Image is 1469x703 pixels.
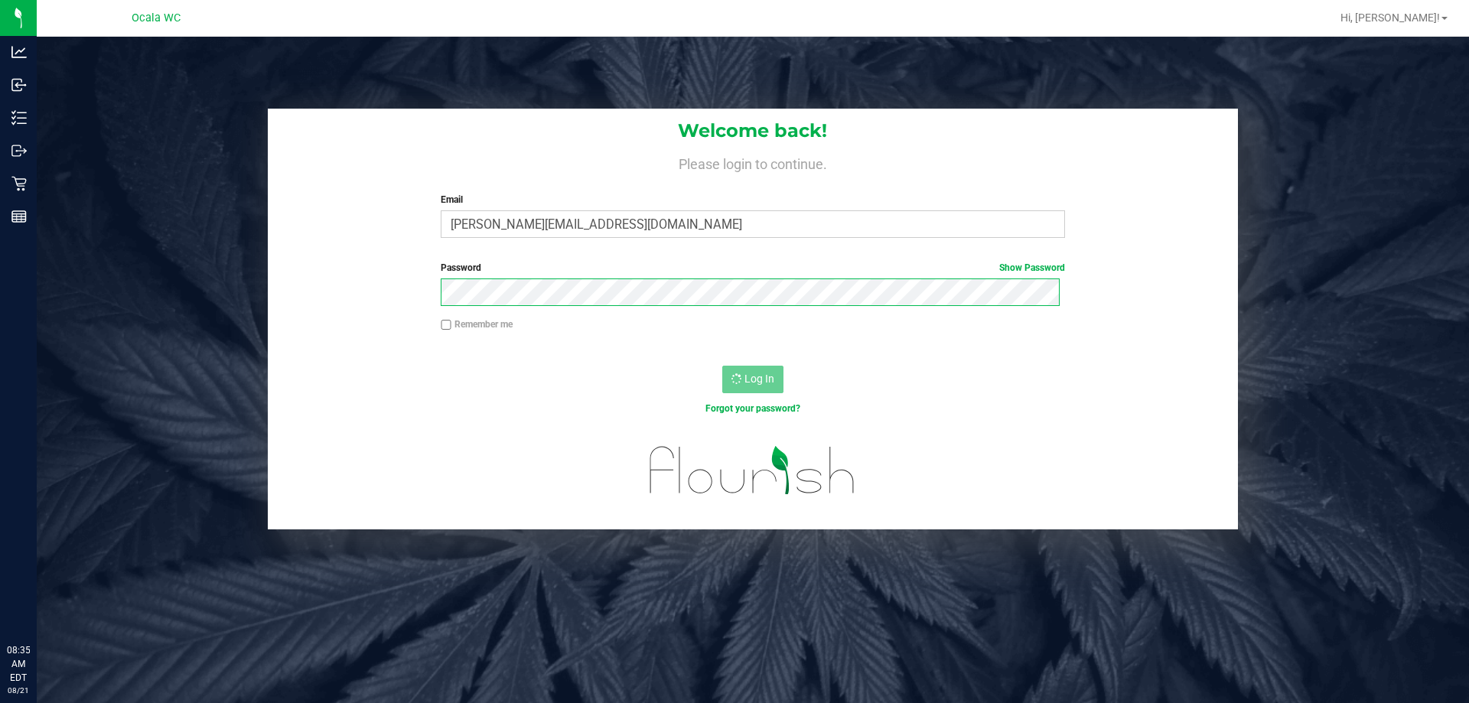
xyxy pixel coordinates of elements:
[11,44,27,60] inline-svg: Analytics
[132,11,181,24] span: Ocala WC
[11,143,27,158] inline-svg: Outbound
[11,209,27,224] inline-svg: Reports
[268,121,1238,141] h1: Welcome back!
[1340,11,1440,24] span: Hi, [PERSON_NAME]!
[441,262,481,273] span: Password
[631,431,874,509] img: flourish_logo.svg
[441,193,1064,207] label: Email
[441,317,513,331] label: Remember me
[744,373,774,385] span: Log In
[11,110,27,125] inline-svg: Inventory
[7,685,30,696] p: 08/21
[268,153,1238,171] h4: Please login to continue.
[722,366,783,393] button: Log In
[11,176,27,191] inline-svg: Retail
[441,320,451,330] input: Remember me
[11,77,27,93] inline-svg: Inbound
[705,403,800,414] a: Forgot your password?
[999,262,1065,273] a: Show Password
[7,643,30,685] p: 08:35 AM EDT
